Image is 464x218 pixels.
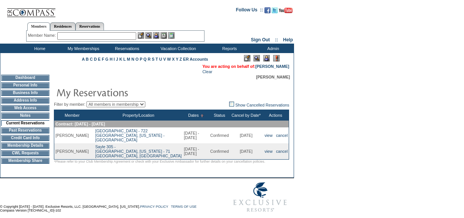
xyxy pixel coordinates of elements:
[131,57,134,61] a: N
[27,22,50,31] a: Members
[1,113,49,119] td: Notes
[1,143,49,149] td: Membership Details
[275,37,278,42] span: ::
[1,135,49,141] td: Credit Card Info
[199,114,204,117] img: Ascending
[1,90,49,96] td: Business Info
[86,57,89,61] a: B
[176,57,178,61] a: Y
[264,149,272,154] a: view
[140,205,168,209] a: PRIVACY POLICY
[279,9,293,14] a: Subscribe to our YouTube Channel
[110,57,113,61] a: H
[1,97,49,104] td: Address Info
[123,57,126,61] a: L
[116,57,118,61] a: J
[172,57,175,61] a: X
[138,32,144,39] img: b_edit.gif
[94,57,97,61] a: D
[183,143,209,160] td: [DATE] - [DATE]
[65,113,80,118] a: Member
[256,75,290,79] span: [PERSON_NAME]
[209,127,230,143] td: Confirmed
[135,57,138,61] a: O
[183,127,209,143] td: [DATE] - [DATE]
[75,22,104,30] a: Reservations
[1,105,49,111] td: Web Access
[262,110,289,121] th: Actions
[168,32,175,39] img: b_calculator.gif
[143,57,146,61] a: Q
[160,32,167,39] img: Reservations
[230,143,262,160] td: [DATE]
[152,57,154,61] a: S
[167,57,171,61] a: W
[188,113,199,118] a: Dates
[159,57,162,61] a: U
[123,113,154,118] a: Property/Location
[6,2,56,17] img: Compass Home
[264,7,271,13] img: Become our fan on Facebook
[229,102,234,107] img: chk_off.JPG
[263,55,270,61] img: Impersonate
[163,57,166,61] a: V
[1,120,49,126] td: Current Reservations
[244,55,250,61] img: Edit Mode
[202,64,289,69] span: You are acting on behalf of:
[250,44,294,53] td: Admin
[276,133,288,138] a: cancel
[153,32,159,39] img: Impersonate
[273,55,280,61] img: Log Concern/Member Elevation
[276,149,288,154] a: cancel
[214,113,225,118] a: Status
[95,129,165,142] a: [GEOGRAPHIC_DATA] - 722[GEOGRAPHIC_DATA], [US_STATE] - [GEOGRAPHIC_DATA]
[283,37,293,42] a: Help
[171,205,197,209] a: TERMS OF USE
[1,75,49,81] td: Dashboard
[54,160,265,163] span: *Please refer to your Club Membership Agreement or check with your Exclusive Ambassador for furth...
[1,150,49,156] td: CWL Requests
[272,9,278,14] a: Follow us on Twitter
[95,144,182,158] a: Sayle 305 -[GEOGRAPHIC_DATA], [US_STATE] - 71 [GEOGRAPHIC_DATA], [GEOGRAPHIC_DATA]
[230,127,262,143] td: [DATE]
[179,57,182,61] a: Z
[114,57,115,61] a: I
[54,143,90,160] td: [PERSON_NAME]
[54,127,90,143] td: [PERSON_NAME]
[264,9,271,14] a: Become our fan on Facebook
[202,69,212,74] a: Clear
[61,44,104,53] td: My Memberships
[1,158,49,164] td: Membership Share
[272,7,278,13] img: Follow us on Twitter
[54,102,85,107] span: Filter by member:
[104,44,148,53] td: Reservations
[102,57,104,61] a: F
[183,57,208,61] a: ER Accounts
[56,85,208,100] img: pgTtlMyReservations.gif
[140,57,142,61] a: P
[105,57,109,61] a: G
[98,57,101,61] a: E
[279,8,293,13] img: Subscribe to our YouTube Channel
[90,57,93,61] a: C
[229,103,289,107] a: Show Cancelled Reservations
[156,57,158,61] a: T
[1,82,49,88] td: Personal Info
[209,143,230,160] td: Confirmed
[127,57,130,61] a: M
[236,6,263,16] td: Follow Us ::
[264,133,272,138] a: view
[17,44,61,53] td: Home
[55,122,105,126] span: Contract: [DATE] - [DATE]
[253,55,260,61] img: View Mode
[251,37,270,42] a: Sign Out
[231,113,261,118] a: Cancel by Date*
[28,32,57,39] div: Member Name:
[207,44,250,53] td: Reports
[255,64,289,69] a: [PERSON_NAME]
[50,22,75,30] a: Residences
[226,178,294,216] img: Exclusive Resorts
[148,57,151,61] a: R
[148,44,207,53] td: Vacation Collection
[119,57,122,61] a: K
